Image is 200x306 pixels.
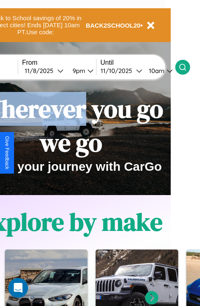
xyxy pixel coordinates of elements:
div: 10am [145,67,167,75]
div: 11 / 8 / 2025 [25,67,57,75]
label: From [22,59,96,66]
label: Until [101,59,175,66]
div: Open Intercom Messenger [8,278,28,298]
b: BACK2SCHOOL20 [86,22,141,29]
div: 9pm [68,67,87,75]
button: 10am [142,66,175,75]
div: 11 / 10 / 2025 [101,67,136,75]
div: Give Feedback [4,136,10,169]
button: 11/8/2025 [22,66,66,75]
button: 9pm [66,66,96,75]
